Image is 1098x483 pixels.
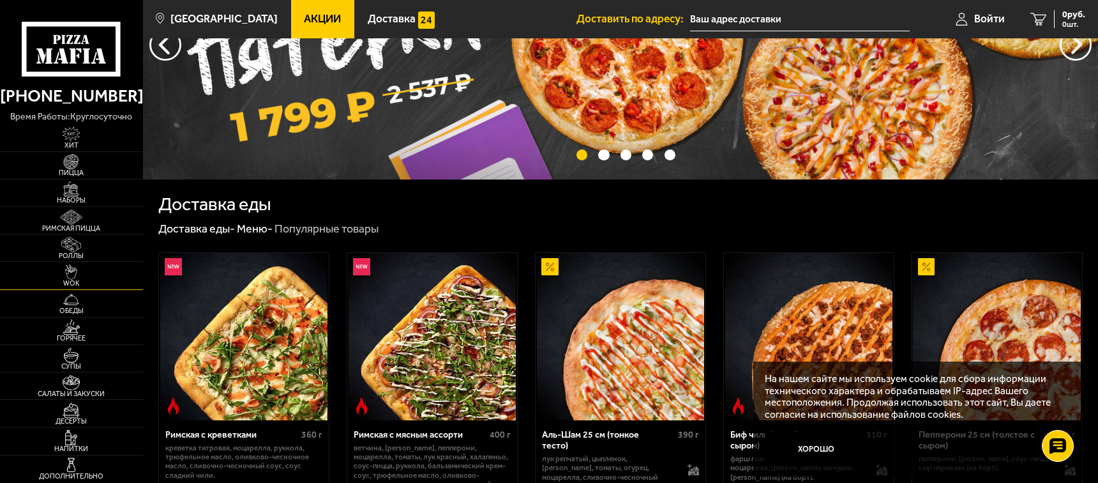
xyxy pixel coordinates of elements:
[690,8,910,31] input: Ваш адрес доставки
[974,13,1005,24] span: Войти
[1060,29,1092,61] button: предыдущий
[642,149,653,160] button: точки переключения
[353,397,370,415] img: Острое блюдо
[542,429,675,451] div: Аль-Шам 25 см (тонкое тесто)
[665,149,675,160] button: точки переключения
[765,373,1064,420] p: На нашем сайте мы используем cookie для сбора информации технического характера и обрабатываем IP...
[1062,10,1085,19] span: 0 руб.
[158,195,271,213] h1: Доставка еды
[490,429,511,440] span: 400 г
[160,253,327,420] img: Римская с креветками
[730,454,865,482] p: фарш говяжий, паприка, соус-пицца, моцарелла, [PERSON_NAME]-кочудян, [PERSON_NAME] (на борт).
[541,258,559,275] img: Акционный
[368,13,416,24] span: Доставка
[576,13,690,24] span: Доставить по адресу:
[576,149,587,160] button: точки переключения
[149,29,181,61] button: следующий
[1062,20,1085,28] span: 0 шт.
[912,253,1082,420] a: АкционныйПепперони 25 см (толстое с сыром)
[301,429,322,440] span: 360 г
[725,253,892,420] img: Биф чили 25 см (толстое с сыром)
[598,149,609,160] button: точки переключения
[237,222,273,236] a: Меню-
[304,13,341,24] span: Акции
[678,429,699,440] span: 390 г
[730,397,747,415] img: Острое блюдо
[620,149,631,160] button: точки переключения
[536,253,705,420] a: АкционныйАль-Шам 25 см (тонкое тесто)
[159,253,329,420] a: НовинкаОстрое блюдоРимская с креветками
[349,253,516,420] img: Римская с мясным ассорти
[730,429,863,451] div: Биф чили 25 см (толстое с сыром)
[158,222,235,236] a: Доставка еды-
[165,429,298,440] div: Римская с креветками
[274,222,379,236] div: Популярные товары
[353,258,370,275] img: Новинка
[165,258,182,275] img: Новинка
[418,11,435,29] img: 15daf4d41897b9f0e9f617042186c801.svg
[918,258,935,275] img: Акционный
[165,443,322,480] p: креветка тигровая, моцарелла, руккола, трюфельное масло, оливково-чесночное масло, сливочно-чесно...
[724,253,894,420] a: Острое блюдоБиф чили 25 см (толстое с сыром)
[913,253,1080,420] img: Пепперони 25 см (толстое с сыром)
[765,432,868,466] button: Хорошо
[347,253,517,420] a: НовинкаОстрое блюдоРимская с мясным ассорти
[354,429,486,440] div: Римская с мясным ассорти
[537,253,704,420] img: Аль-Шам 25 см (тонкое тесто)
[165,397,182,415] img: Острое блюдо
[170,13,278,24] span: [GEOGRAPHIC_DATA]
